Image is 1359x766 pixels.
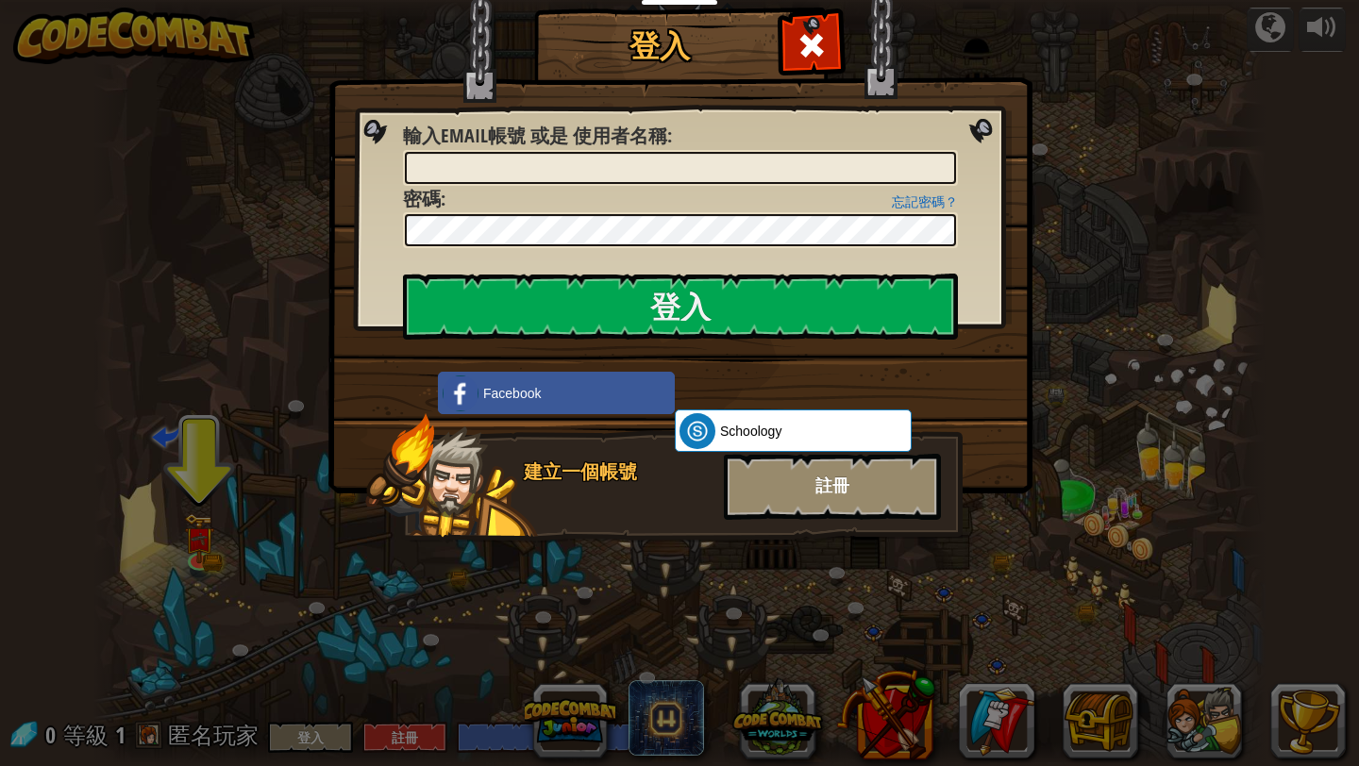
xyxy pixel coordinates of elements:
[483,384,541,403] span: Facebook
[720,422,781,441] span: Schoology
[403,123,667,148] span: 輸入Email帳號 或是 使用者名稱
[679,413,715,449] img: schoology.png
[665,370,873,411] iframe: 「使用 Google 帳戶登入」按鈕
[403,186,445,213] label: :
[892,194,958,209] a: 忘記密碼？
[403,123,672,150] label: :
[539,29,780,62] h1: 登入
[724,454,941,520] div: 註冊
[403,274,958,340] input: 登入
[443,375,478,411] img: facebook_small.png
[524,458,713,486] div: 建立一個帳號
[403,186,441,211] span: 密碼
